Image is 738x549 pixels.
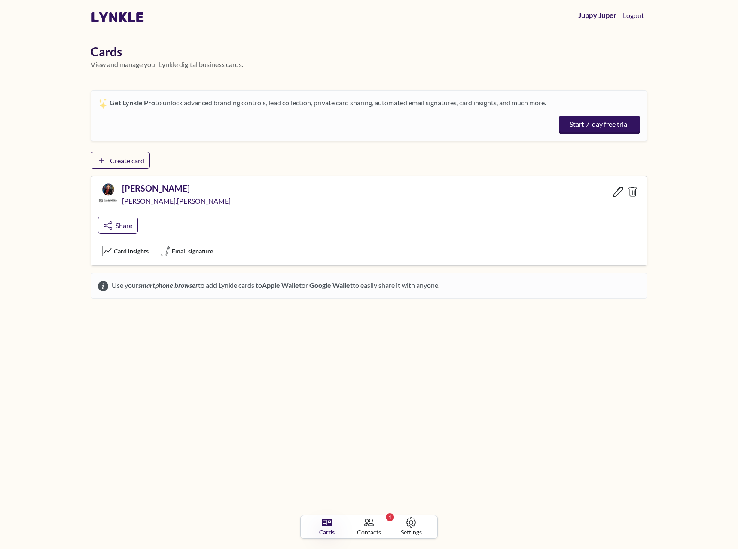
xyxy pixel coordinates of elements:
em: smartphone browser [138,281,198,289]
strong: Google Wallet [309,281,353,289]
strong: Apple Wallet [262,281,302,289]
span: Create card [110,156,144,165]
img: Lynkle card profile picture [98,183,119,204]
a: Cards [306,517,348,537]
span: Settings [401,528,422,537]
button: Card insights [98,244,152,259]
h5: [PERSON_NAME] [122,183,232,193]
span: 1 [386,513,394,521]
span: Use your to add Lynkle cards to or to easily share it with anyone. [108,280,439,291]
a: Juppy Juper [574,6,620,24]
a: Create card [91,152,150,169]
p: View and manage your Lynkle digital business cards. [91,59,647,70]
h1: Cards [91,45,647,59]
span: Contacts [357,528,381,537]
strong: Get Lynkle Pro [110,98,155,107]
span: to unlock advanced branding controls, lead collection, private card sharing, automated email sign... [110,98,546,107]
a: Share [98,217,138,234]
span: Cards [319,528,335,537]
a: Lynkle card profile picture[PERSON_NAME][PERSON_NAME].[PERSON_NAME] [98,183,232,213]
button: Start 7-day free trial [559,116,640,134]
span: Email signature [172,247,213,256]
a: Settings [390,517,432,537]
span: [PERSON_NAME].[PERSON_NAME] [122,197,232,205]
button: Logout [619,7,647,24]
button: Email signature [156,244,217,259]
a: Edit [611,183,625,200]
span: Card insights [114,247,149,256]
a: lynkle [91,9,144,25]
span: Share [116,221,132,229]
a: 1Contacts [348,517,390,537]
